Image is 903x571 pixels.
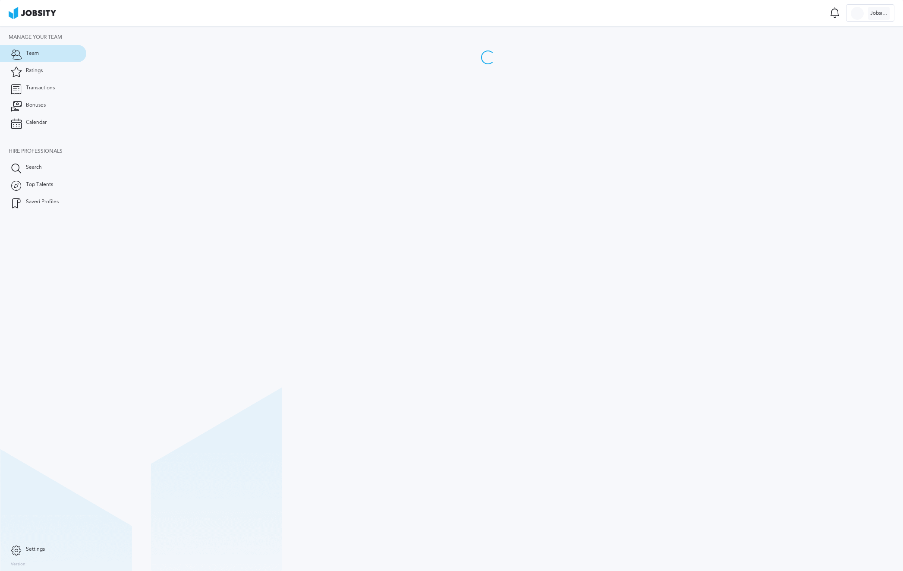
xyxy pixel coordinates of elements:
label: Version: [11,562,27,567]
button: Jobsity LLC [846,4,894,22]
span: Search [26,164,42,170]
img: ab4bad089aa723f57921c736e9817d99.png [9,7,56,19]
div: Hire Professionals [9,148,86,155]
span: Settings [26,546,45,552]
span: Calendar [26,120,47,126]
span: Ratings [26,68,43,74]
span: Saved Profiles [26,199,59,205]
p: Jobsity LLC [868,10,890,16]
div: Manage your team [9,35,86,41]
span: Top Talents [26,182,53,188]
span: Team [26,50,39,57]
span: Transactions [26,85,55,91]
span: Bonuses [26,102,46,108]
